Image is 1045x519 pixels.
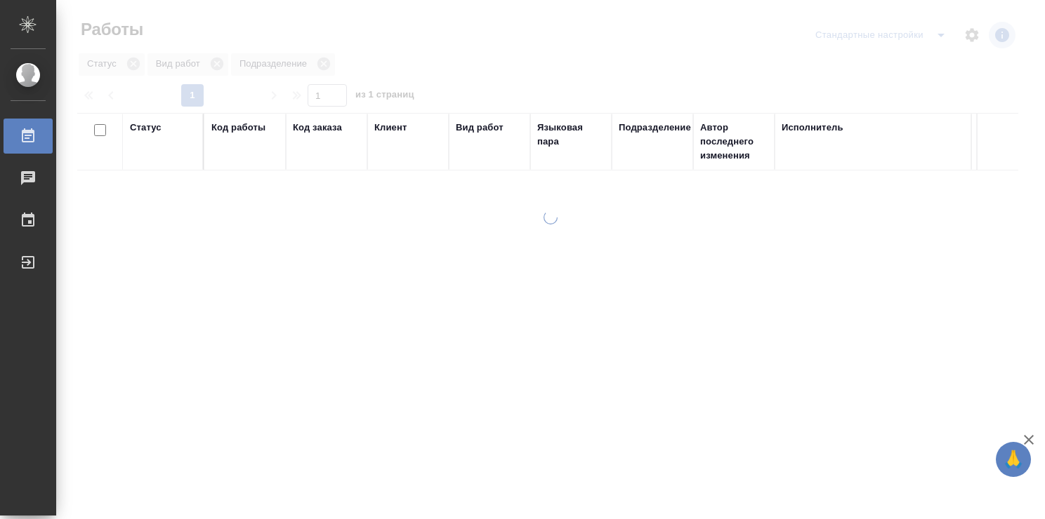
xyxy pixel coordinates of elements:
[374,121,407,135] div: Клиент
[996,442,1031,477] button: 🙏
[537,121,605,149] div: Языковая пара
[782,121,843,135] div: Исполнитель
[700,121,768,163] div: Автор последнего изменения
[1001,445,1025,474] span: 🙏
[619,121,691,135] div: Подразделение
[293,121,342,135] div: Код заказа
[211,121,265,135] div: Код работы
[130,121,162,135] div: Статус
[456,121,504,135] div: Вид работ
